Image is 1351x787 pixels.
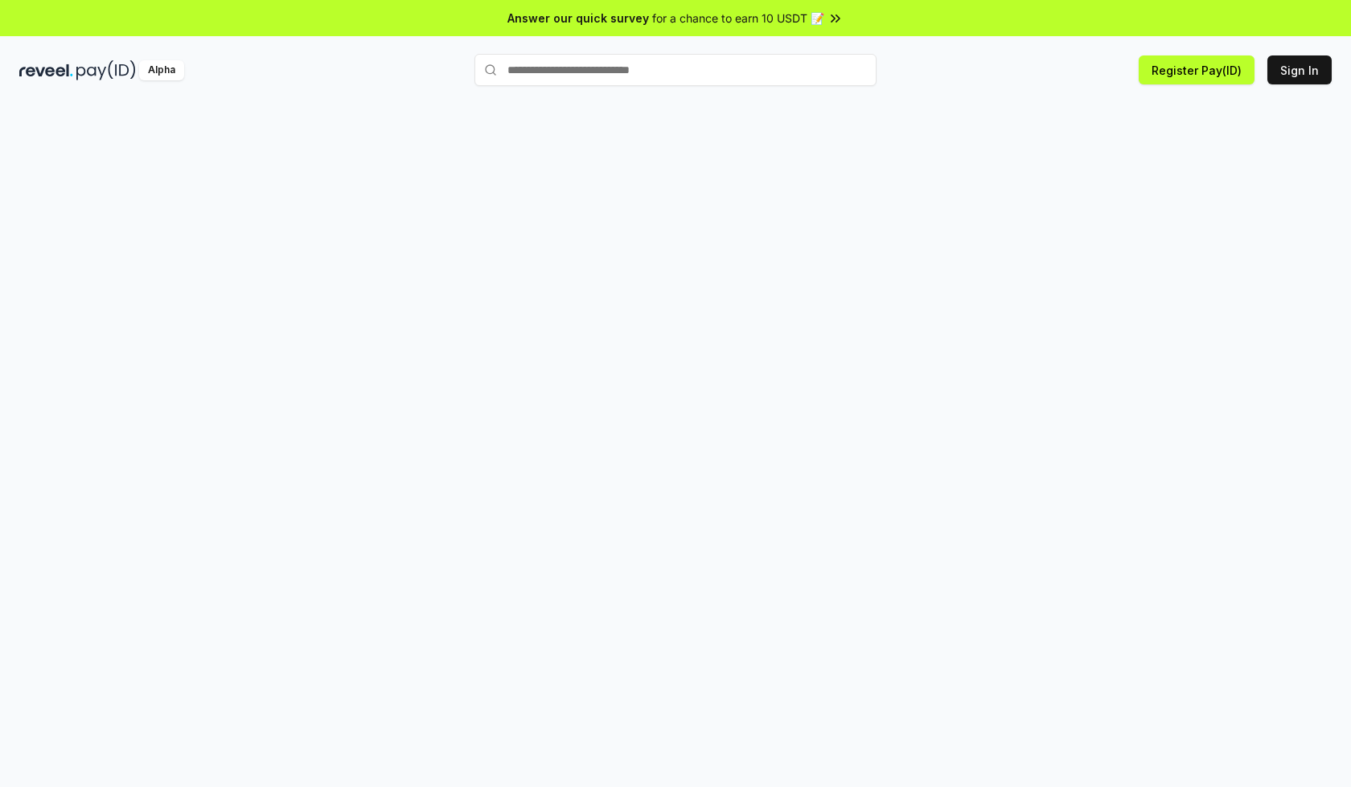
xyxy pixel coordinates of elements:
[1267,55,1332,84] button: Sign In
[76,60,136,80] img: pay_id
[139,60,184,80] div: Alpha
[507,10,649,27] span: Answer our quick survey
[1139,55,1254,84] button: Register Pay(ID)
[19,60,73,80] img: reveel_dark
[652,10,824,27] span: for a chance to earn 10 USDT 📝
